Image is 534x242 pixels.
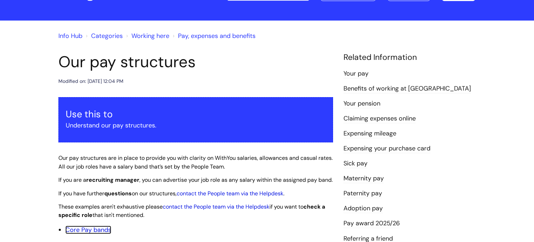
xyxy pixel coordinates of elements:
[58,77,123,86] div: Modified on: [DATE] 12:04 PM
[58,32,82,40] a: Info Hub
[343,174,384,183] a: Maternity pay
[343,204,383,213] a: Adoption pay
[343,159,367,168] a: Sick pay
[131,32,169,40] a: Working here
[343,69,369,78] a: Your pay
[171,30,256,41] li: Pay, expenses and benefits
[58,190,284,197] span: If you have further on our structures, .
[58,154,333,170] span: Our pay structures are in place to provide you with clarity on WithYou salaries, allowances and c...
[177,190,283,197] a: contact the People team via the Helpdesk
[124,30,169,41] li: Working here
[58,176,333,184] span: If you are a , you can advertise your job role as any salary within the assigned pay band.
[343,189,382,198] a: Paternity pay
[66,120,326,131] p: Understand our pay structures.
[178,32,256,40] a: Pay, expenses and benefits
[343,53,476,62] h4: Related Information
[86,176,139,184] strong: recruiting manager
[91,32,123,40] a: Categories
[343,129,396,138] a: Expensing mileage
[343,144,430,153] a: Expensing your purchase card
[163,203,269,210] a: contact the People team via the Helpdesk
[58,53,333,71] h1: Our pay structures
[343,99,380,108] a: Your pension
[343,84,471,93] a: Benefits of working at [GEOGRAPHIC_DATA]
[84,30,123,41] li: Solution home
[58,203,325,219] span: These examples aren't exhaustive please if you want to that isn't mentioned.
[343,219,400,228] a: Pay award 2025/26
[66,109,326,120] h3: Use this to
[343,114,416,123] a: Claiming expenses online
[65,226,111,234] a: Core Pay bands
[104,190,132,197] strong: questions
